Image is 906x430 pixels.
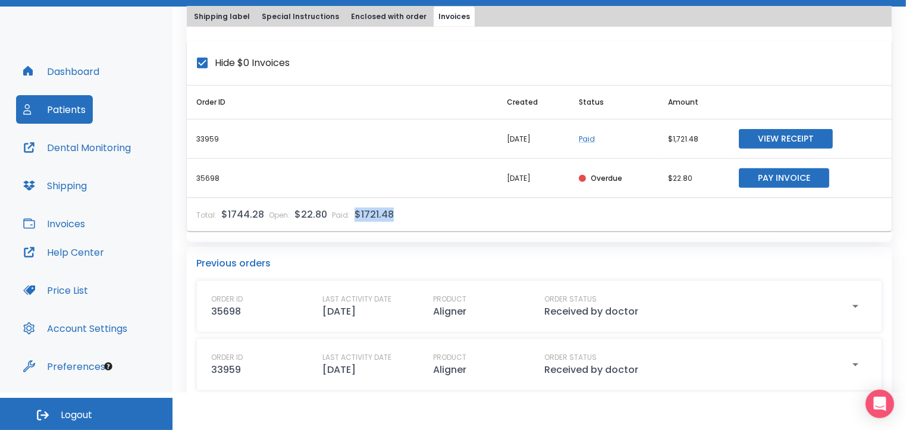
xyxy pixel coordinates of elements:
button: Preferences [16,352,112,381]
button: Invoices [16,209,92,238]
td: [DATE] [497,159,569,198]
button: Price List [16,276,95,305]
button: Account Settings [16,314,134,343]
p: 33959 [211,363,241,377]
p: ORDER ID [211,294,243,305]
button: Help Center [16,238,111,266]
td: [DATE] [497,120,569,159]
button: Special Instructions [257,7,344,27]
p: PRODUCT [433,352,466,363]
p: $22.80 [294,208,327,222]
th: 35698 [187,159,497,198]
td: $22.80 [659,159,729,198]
button: Pay Invoice [739,168,829,188]
th: Status [569,86,659,120]
p: ORDER STATUS [544,294,597,305]
a: Pay Invoice [739,172,829,183]
button: Dental Monitoring [16,133,138,162]
th: Amount [659,86,729,120]
th: 33959 [187,120,497,159]
div: Tooltip anchor [103,361,114,372]
button: Dashboard [16,57,106,86]
button: Invoices [434,7,475,27]
p: LAST ACTIVITY DATE [322,294,391,305]
p: ORDER ID [211,352,243,363]
p: Open: [269,210,290,221]
p: Overdue [591,173,622,184]
button: Enclosed with order [346,7,431,27]
button: Shipping [16,171,94,200]
p: Aligner [433,305,466,319]
p: $1721.48 [355,208,394,222]
th: Created [497,86,569,120]
p: Aligner [433,363,466,377]
p: $1744.28 [221,208,264,222]
button: View Receipt [739,129,833,149]
p: ORDER STATUS [544,352,597,363]
span: Hide $0 Invoices [215,56,290,70]
p: [DATE] [322,363,356,377]
span: Logout [61,409,92,422]
p: LAST ACTIVITY DATE [322,352,391,363]
button: Shipping label [189,7,255,27]
p: Received by doctor [544,305,638,319]
td: $1,721.48 [659,120,729,159]
div: tabs [189,7,889,27]
p: Received by doctor [544,363,638,377]
a: Paid [579,134,595,144]
p: Paid: [332,210,350,221]
p: [DATE] [322,305,356,319]
th: Order ID [187,86,497,120]
p: PRODUCT [433,294,466,305]
div: Open Intercom Messenger [866,390,894,418]
a: View Receipt [739,133,833,143]
p: Total: [196,210,217,221]
p: Previous orders [196,256,882,271]
button: Patients [16,95,93,124]
p: 35698 [211,305,241,319]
